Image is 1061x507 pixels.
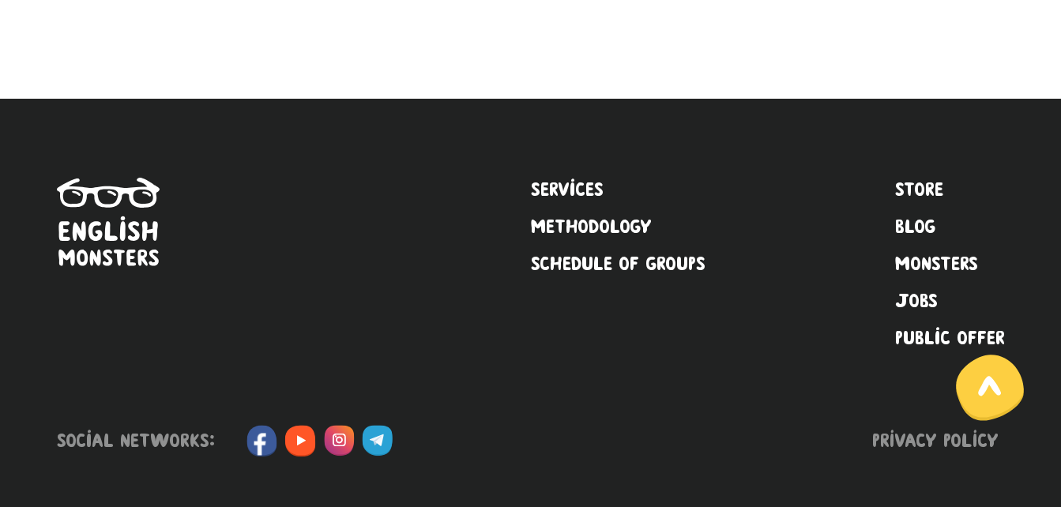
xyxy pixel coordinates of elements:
a: Privacy Policy [866,426,1005,456]
a: English Monsters Facebook [246,425,259,456]
a: Methodology [531,215,705,238]
img: English Monsters Youtube [297,435,307,445]
a: Public offer [895,326,1005,349]
a: Blog [895,215,1005,238]
img: English Monsters Instagram [333,434,346,447]
img: English Monsters Telegram [365,426,391,453]
a: Schedule of groups [531,252,705,275]
img: English Monsters Facebook [254,433,265,455]
a: Services [531,178,705,201]
img: English Monsters [57,178,160,266]
a: Monsters [895,252,1005,275]
a: Jobs [895,289,1005,312]
span: Social networks: [57,426,215,456]
a: Store [895,178,1005,201]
